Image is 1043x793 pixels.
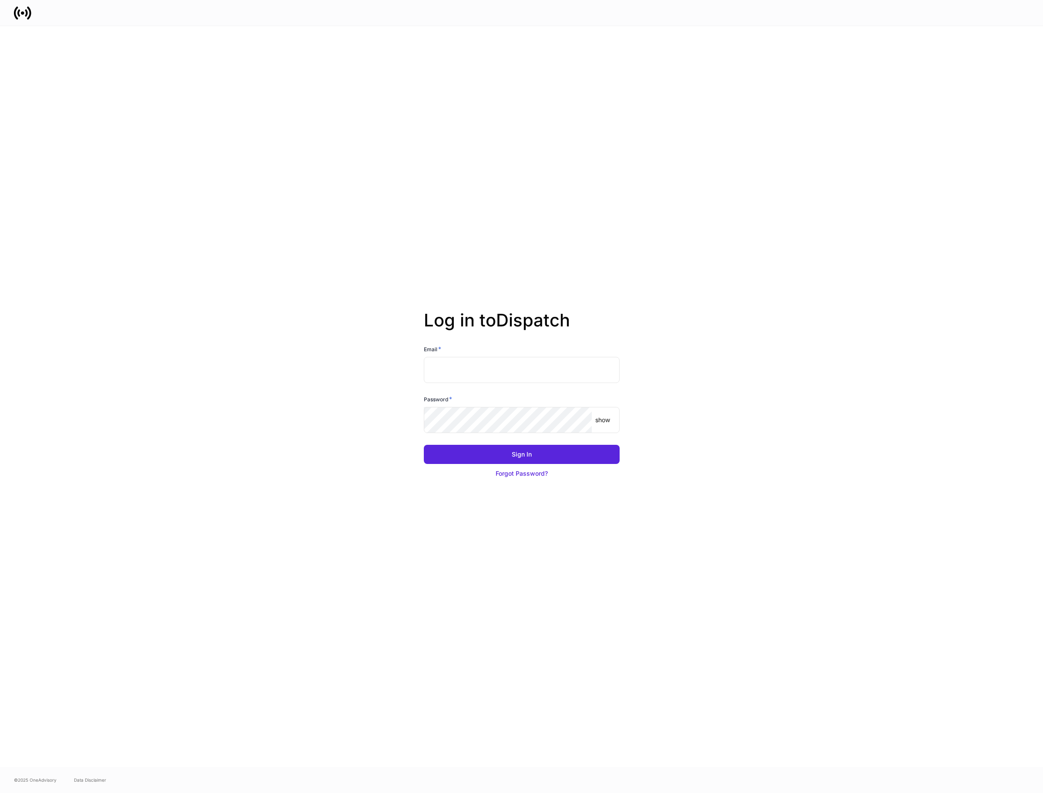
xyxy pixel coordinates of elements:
a: Data Disclaimer [74,776,106,783]
h6: Password [424,395,452,403]
h6: Email [424,345,441,353]
div: Sign In [512,450,532,459]
div: Forgot Password? [496,469,548,478]
span: © 2025 OneAdvisory [14,776,57,783]
p: show [595,416,610,424]
button: Sign In [424,445,620,464]
button: Forgot Password? [424,464,620,483]
h2: Log in to Dispatch [424,310,620,345]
